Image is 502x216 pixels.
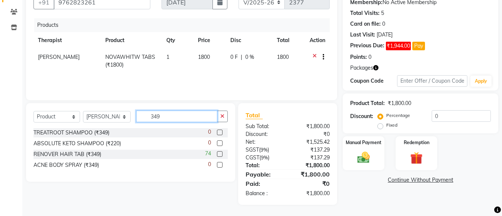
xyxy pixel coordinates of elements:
[288,154,335,162] div: ₹137.29
[350,20,381,28] div: Card on file:
[354,150,374,165] img: _cash.svg
[33,150,101,158] div: RENOVER HAIR TAB (₹349)
[136,111,217,122] input: Search or Scan
[240,190,288,197] div: Balance :
[305,32,330,49] th: Action
[240,162,288,169] div: Total:
[288,179,335,188] div: ₹0
[346,139,381,146] label: Manual Payment
[240,123,288,130] div: Sub Total:
[272,32,305,49] th: Total
[381,9,384,17] div: 5
[350,42,384,50] div: Previous Due:
[350,31,375,39] div: Last Visit:
[350,9,380,17] div: Total Visits:
[162,32,194,49] th: Qty
[33,129,109,137] div: TREATROOT SHAMPOO (₹349)
[288,190,335,197] div: ₹1,800.00
[350,112,373,120] div: Discount:
[246,146,259,153] span: SGST
[386,112,410,119] label: Percentage
[261,155,268,161] span: 9%
[226,32,272,49] th: Disc
[240,146,288,154] div: ( )
[240,154,288,162] div: ( )
[246,111,263,119] span: Total
[194,32,226,49] th: Price
[34,18,335,32] div: Products
[240,138,288,146] div: Net:
[245,53,254,61] span: 0 %
[470,76,492,87] button: Apply
[288,170,335,179] div: ₹1,800.00
[288,146,335,154] div: ₹137.29
[205,150,211,158] span: 74
[368,53,371,61] div: 0
[288,130,335,138] div: ₹0
[33,32,101,49] th: Therapist
[277,54,289,60] span: 1800
[382,20,385,28] div: 0
[412,42,425,50] button: Pay
[198,54,210,60] span: 1800
[208,128,211,136] span: 0
[38,54,80,60] span: [PERSON_NAME]
[101,32,162,49] th: Product
[350,77,397,85] div: Coupon Code
[33,161,99,169] div: ACNE BODY SPRAY (₹349)
[33,140,121,147] div: ABSOLUTE KETO SHAMPOO (₹220)
[386,42,411,50] span: ₹1,944.00
[404,139,429,146] label: Redemption
[241,53,242,61] span: |
[246,154,259,161] span: CGST
[288,138,335,146] div: ₹1,525.42
[386,122,397,128] label: Fixed
[388,99,411,107] div: ₹1,800.00
[377,31,393,39] div: [DATE]
[240,170,288,179] div: Payable:
[406,150,426,166] img: _gift.svg
[208,161,211,168] span: 0
[105,54,155,68] span: NOVAWHITW TABS (₹1800)
[350,64,373,72] span: Packages
[208,139,211,147] span: 0
[288,162,335,169] div: ₹1,800.00
[350,53,367,61] div: Points:
[166,54,169,60] span: 1
[397,75,467,87] input: Enter Offer / Coupon Code
[230,53,238,61] span: 0 F
[240,179,288,188] div: Paid:
[344,176,497,184] a: Continue Without Payment
[350,99,385,107] div: Product Total:
[260,147,268,153] span: 9%
[288,123,335,130] div: ₹1,800.00
[240,130,288,138] div: Discount:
